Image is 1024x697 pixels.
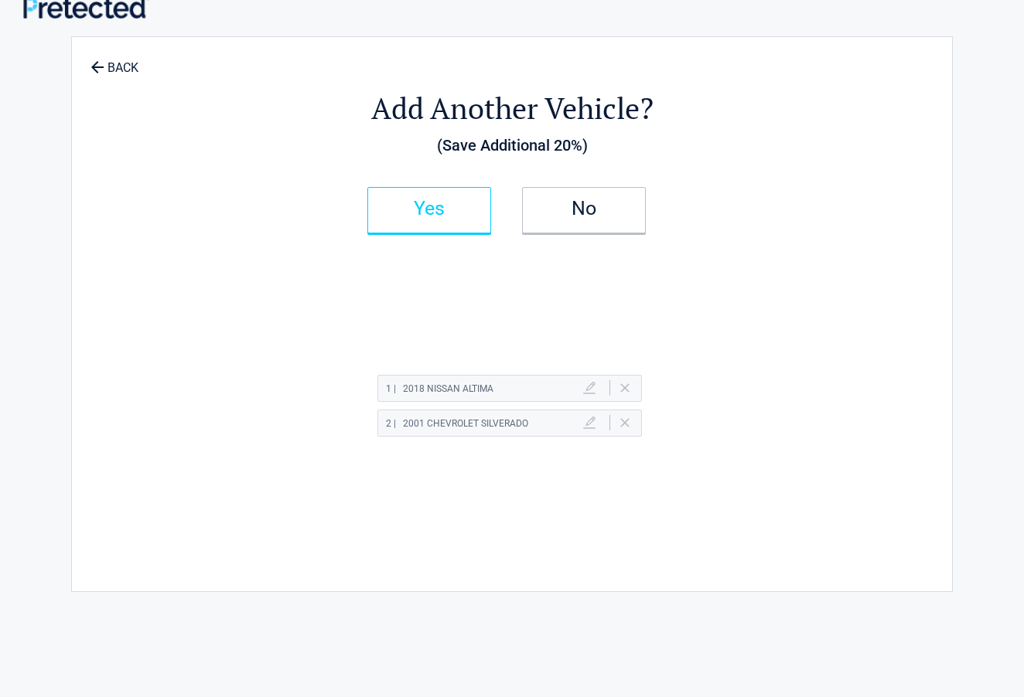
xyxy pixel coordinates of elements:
[157,132,867,158] h3: (Save Additional 20%)
[386,383,396,394] span: 1 |
[386,418,396,429] span: 2 |
[620,383,630,393] a: Delete
[386,414,528,433] h2: 2001 Chevrolet SILVERADO
[538,203,630,214] h2: No
[620,418,630,427] a: Delete
[384,203,475,214] h2: Yes
[87,47,142,74] a: BACK
[386,379,493,399] h2: 2018 Nissan ALTIMA
[157,89,867,128] h2: Add Another Vehicle?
